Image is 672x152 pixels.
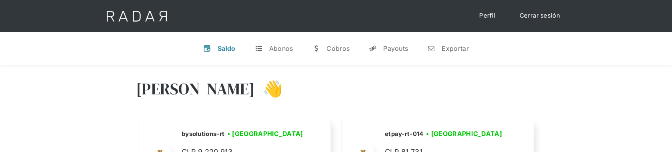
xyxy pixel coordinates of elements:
div: Payouts [383,44,408,52]
div: Cobros [326,44,350,52]
div: w [312,44,320,52]
div: Abonos [269,44,293,52]
div: t [255,44,263,52]
div: Saldo [218,44,236,52]
div: v [203,44,211,52]
div: n [427,44,435,52]
h2: etpay-rt-014 [385,130,424,138]
h2: bysolutions-rt [182,130,224,138]
div: y [369,44,377,52]
div: Exportar [442,44,468,52]
h3: • [GEOGRAPHIC_DATA] [227,129,303,138]
a: Perfil [471,8,504,24]
h3: • [GEOGRAPHIC_DATA] [426,129,502,138]
a: Cerrar sesión [512,8,568,24]
h3: [PERSON_NAME] [136,79,255,99]
h3: 👋 [255,79,283,99]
